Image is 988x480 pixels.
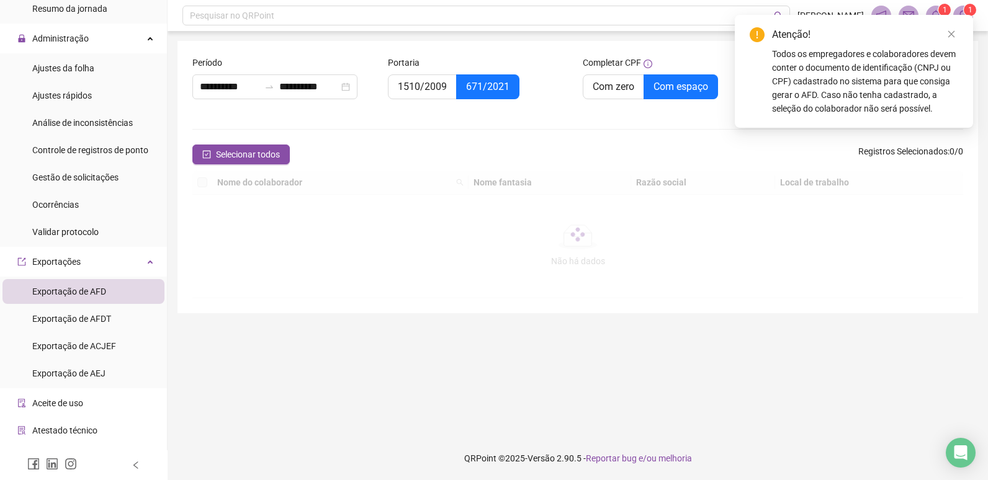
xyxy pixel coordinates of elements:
[65,458,77,470] span: instagram
[946,438,976,468] div: Open Intercom Messenger
[943,6,947,14] span: 1
[216,148,280,161] span: Selecionar todos
[264,82,274,92] span: to
[945,27,958,41] a: Close
[858,146,948,156] span: Registros Selecionados
[947,30,956,38] span: close
[32,227,99,237] span: Validar protocolo
[32,398,83,408] span: Aceite de uso
[772,47,958,115] div: Todos os empregadores e colaboradores devem conter o documento de identificação (CNPJ ou CPF) cad...
[858,144,963,164] span: : 0 / 0
[938,4,951,16] sup: 1
[583,56,641,69] span: Completar CPF
[32,200,79,210] span: Ocorrências
[17,34,26,43] span: lock
[750,27,765,42] span: exclamation-circle
[528,453,555,463] span: Versão
[586,453,692,463] span: Reportar bug e/ou melhoria
[32,314,111,324] span: Exportação de AFDT
[46,458,58,470] span: linkedin
[968,6,972,14] span: 1
[644,60,652,68] span: info-circle
[32,33,89,43] span: Administração
[32,118,133,128] span: Análise de inconsistências
[202,150,211,159] span: check-square
[653,81,708,92] span: Com espaço
[168,437,988,480] footer: QRPoint © 2025 - 2.90.5 -
[954,6,972,25] img: 85736
[17,257,26,266] span: export
[192,56,222,69] span: Período
[32,287,106,296] span: Exportação de AFD
[876,10,887,21] span: notification
[398,81,447,92] span: 1510/2009
[466,81,510,92] span: 671/2021
[32,145,148,155] span: Controle de registros de ponto
[772,27,958,42] div: Atenção!
[32,341,116,351] span: Exportação de ACJEF
[32,172,119,182] span: Gestão de solicitações
[32,368,106,378] span: Exportação de AEJ
[32,4,107,14] span: Resumo da jornada
[593,81,634,92] span: Com zero
[17,399,26,407] span: audit
[32,425,97,435] span: Atestado técnico
[774,11,783,20] span: search
[388,56,420,69] span: Portaria
[192,144,290,164] button: Selecionar todos
[17,426,26,435] span: solution
[264,82,274,92] span: swap-right
[964,4,976,16] sup: Atualize o seu contato no menu Meus Dados
[797,9,864,22] span: [PERSON_NAME]
[27,458,40,470] span: facebook
[32,257,81,267] span: Exportações
[930,10,941,21] span: bell
[132,461,140,469] span: left
[32,91,92,100] span: Ajustes rápidos
[903,10,914,21] span: mail
[32,63,94,73] span: Ajustes da folha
